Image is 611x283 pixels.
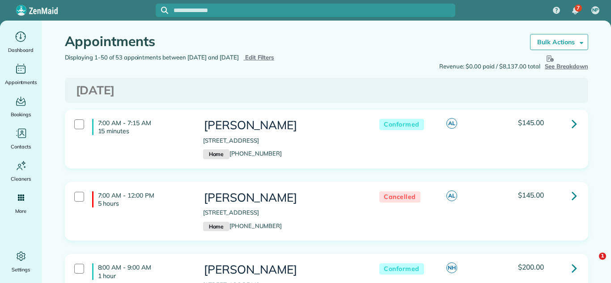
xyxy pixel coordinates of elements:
h3: [DATE] [76,84,577,97]
h3: [PERSON_NAME] [203,191,361,204]
a: Home[PHONE_NUMBER] [203,150,282,157]
strong: Bulk Actions [537,38,575,46]
button: See Breakdown [545,53,588,71]
svg: Focus search [161,7,168,14]
span: $145.00 [518,190,544,199]
span: Contacts [11,142,31,151]
p: [STREET_ADDRESS] [203,136,361,145]
h3: [PERSON_NAME] [203,119,361,132]
div: Displaying 1-50 of 53 appointments between [DATE] and [DATE] [58,53,327,62]
span: Cancelled [379,191,420,203]
span: AL [446,118,457,129]
a: Dashboard [4,30,38,55]
span: $145.00 [518,118,544,127]
p: 1 hour [98,272,190,280]
span: NP [592,7,599,14]
p: [STREET_ADDRESS] [203,208,361,217]
span: Edit Filters [245,54,274,61]
a: Cleaners [4,158,38,183]
a: Bookings [4,94,38,119]
small: Home [203,222,229,232]
p: 5 hours [98,199,190,207]
span: Settings [12,265,30,274]
h4: 8:00 AM - 9:00 AM [92,263,190,279]
span: Conformed [379,263,424,275]
h4: 7:00 AM - 7:15 AM [92,119,190,135]
span: NH [446,262,457,273]
a: Bulk Actions [530,34,588,50]
span: 1 [599,253,606,260]
span: Bookings [11,110,31,119]
small: Home [203,149,229,159]
div: 7 unread notifications [566,1,585,21]
span: More [15,207,26,215]
a: Contacts [4,126,38,151]
h3: [PERSON_NAME] [203,263,361,276]
a: Edit Filters [243,54,274,61]
span: $200.00 [518,262,544,271]
span: Revenue: $0.00 paid / $8,137.00 total [439,62,540,71]
h4: 7:00 AM - 12:00 PM [92,191,190,207]
button: Focus search [156,7,168,14]
span: Dashboard [8,46,34,55]
span: Appointments [5,78,37,87]
a: Home[PHONE_NUMBER] [203,222,282,229]
iframe: Intercom live chat [581,253,602,274]
h1: Appointments [65,34,517,49]
span: 7 [577,4,580,12]
span: AL [446,190,457,201]
span: Conformed [379,119,424,130]
a: Appointments [4,62,38,87]
span: See Breakdown [545,53,588,70]
p: 15 minutes [98,127,190,135]
a: Settings [4,249,38,274]
span: Cleaners [11,174,31,183]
